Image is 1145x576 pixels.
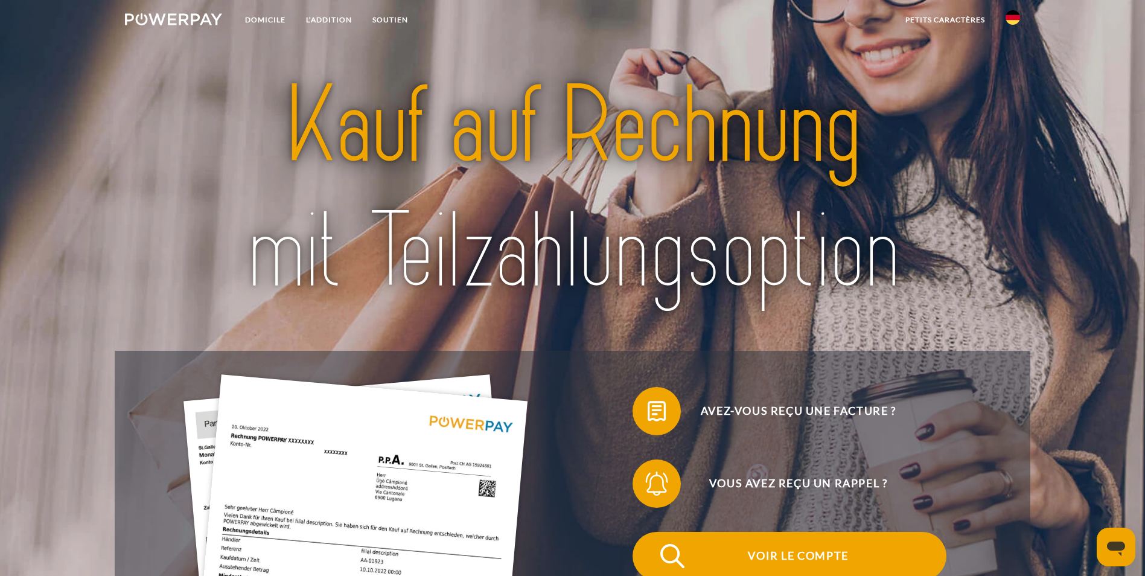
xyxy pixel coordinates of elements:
span: Avez-vous reçu une facture ? [650,387,946,435]
a: SOUTIEN [362,9,418,31]
iframe: Schaltfläche zum Öffnen des Messaging-Fensters [1097,528,1135,566]
a: L’ADDITION [296,9,362,31]
img: title-powerpay_de.svg [169,57,976,321]
img: En [1006,10,1020,25]
img: logo-powerpay-white.svg [125,13,222,25]
img: qb_bell.svg [642,469,672,499]
a: Petits caractères [895,9,995,31]
img: qb_bill.svg [642,396,672,426]
span: Vous avez reçu un rappel ? [650,459,946,508]
a: Domicile [235,9,296,31]
button: Vous avez reçu un rappel ? [633,459,946,508]
img: qb_search.svg [657,541,687,571]
button: Avez-vous reçu une facture ? [633,387,946,435]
